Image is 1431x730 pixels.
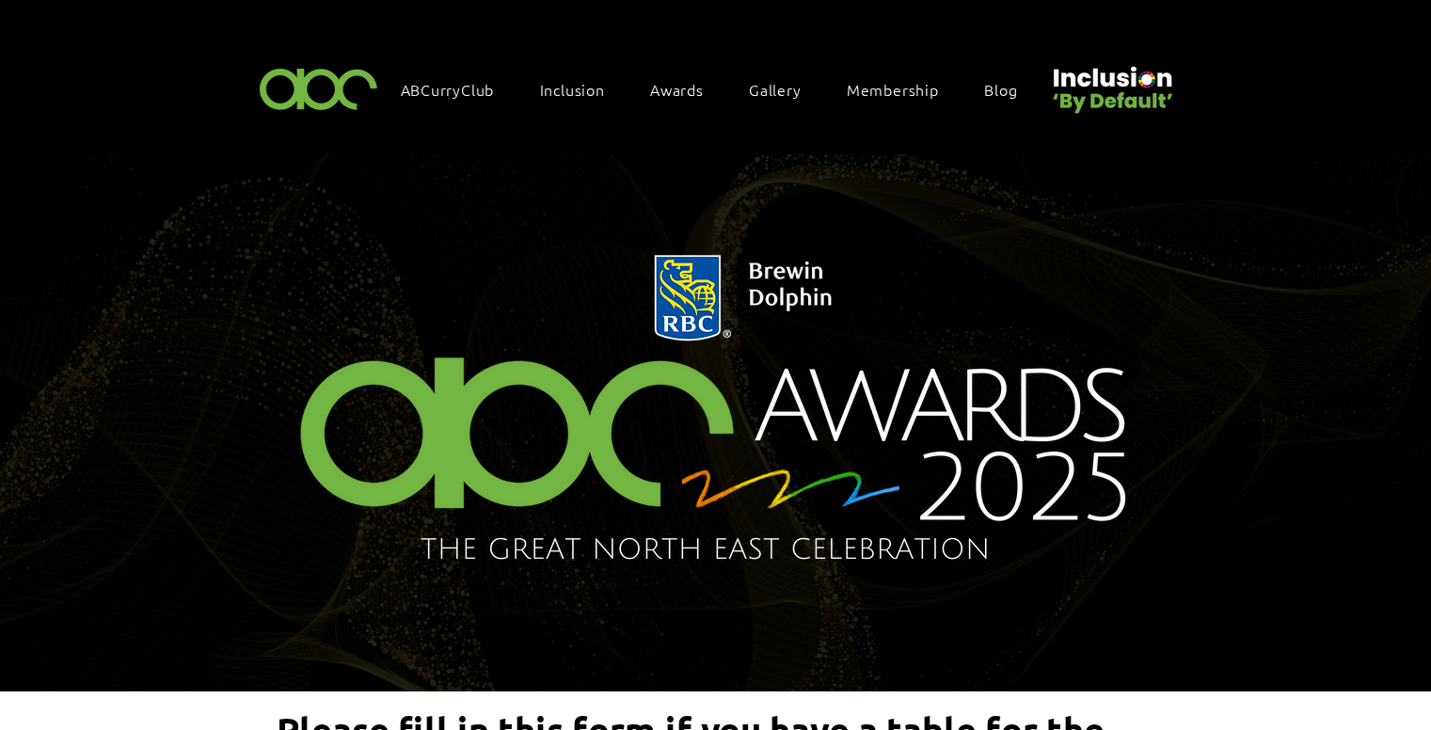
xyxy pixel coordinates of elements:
[1046,51,1176,116] img: Untitled design (22).png
[837,70,967,109] a: Membership
[984,79,1017,100] span: Blog
[254,60,384,116] img: ABC-Logo-Blank-Background-01-01-2.png
[975,70,1045,109] a: Blog
[641,70,732,109] div: Awards
[739,70,830,109] a: Gallery
[540,79,605,100] span: Inclusion
[401,79,495,100] span: ABCurryClub
[391,70,1046,109] nav: Site
[847,79,939,100] span: Membership
[749,79,802,100] span: Gallery
[249,233,1184,590] img: Northern Insights Double Pager Apr 2025.png
[391,70,523,109] a: ABCurryClub
[531,70,633,109] div: Inclusion
[650,79,704,100] span: Awards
